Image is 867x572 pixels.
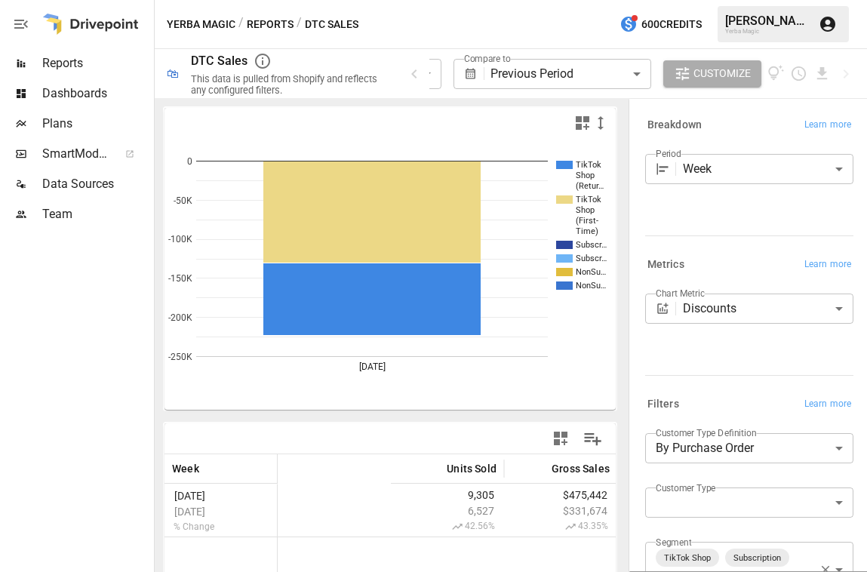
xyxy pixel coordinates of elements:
[552,461,610,476] span: Gross Sales
[187,156,192,167] text: 0
[656,481,716,494] label: Customer Type
[804,257,851,272] span: Learn more
[656,287,705,300] label: Chart Metric
[647,396,679,413] h6: Filters
[641,15,702,34] span: 600 Credits
[490,66,573,81] span: Previous Period
[576,216,598,226] text: (First-
[647,257,684,273] h6: Metrics
[447,461,497,476] span: Units Sold
[238,15,244,34] div: /
[656,147,681,160] label: Period
[167,66,179,81] div: 🛍
[767,60,785,88] button: View documentation
[398,505,497,517] span: 6,527
[42,85,151,103] span: Dashboards
[725,28,810,35] div: Yerba Magic
[464,52,511,65] label: Compare to
[42,175,151,193] span: Data Sources
[804,397,851,412] span: Learn more
[168,312,192,323] text: -200K
[172,461,199,476] span: Week
[576,195,601,205] text: TikTok
[656,426,757,439] label: Customer Type Definition
[656,536,691,549] label: Segment
[297,15,302,34] div: /
[512,489,610,501] span: $475,442
[683,154,853,184] div: Week
[725,14,810,28] div: [PERSON_NAME]
[576,281,606,291] text: NonSu…
[613,11,708,38] button: 600Credits
[804,118,851,133] span: Learn more
[42,115,151,133] span: Plans
[576,254,607,263] text: Subscr…
[42,54,151,72] span: Reports
[576,422,610,456] button: Manage Columns
[398,489,497,501] span: 9,305
[790,65,807,82] button: Schedule report
[576,205,595,215] text: Shop
[168,234,192,244] text: -100K
[168,352,192,362] text: -250K
[172,490,269,502] span: [DATE]
[164,138,616,410] svg: A chart.
[172,506,269,518] span: [DATE]
[247,15,294,34] button: Reports
[167,15,235,34] button: Yerba Magic
[191,54,247,68] div: DTC Sales
[576,226,598,236] text: Time)
[683,294,853,324] div: Discounts
[168,273,192,284] text: -150K
[693,64,751,83] span: Customize
[108,143,118,161] span: ™
[42,205,151,223] span: Team
[174,195,192,206] text: -50K
[658,549,717,567] span: TikTok Shop
[576,267,606,277] text: NonSu…
[191,73,387,96] div: This data is pulled from Shopify and reflects any configured filters.
[813,65,831,82] button: Download report
[727,549,787,567] span: Subscription
[576,160,601,170] text: TikTok
[576,181,604,191] text: (Retur…
[172,521,269,532] span: % Change
[398,521,497,533] span: 42.56%
[576,240,607,250] text: Subscr…
[512,521,610,533] span: 43.35%
[645,433,853,463] div: By Purchase Order
[647,117,702,134] h6: Breakdown
[42,145,109,163] span: SmartModel
[663,60,761,88] button: Customize
[359,361,386,372] text: [DATE]
[512,505,610,517] span: $331,674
